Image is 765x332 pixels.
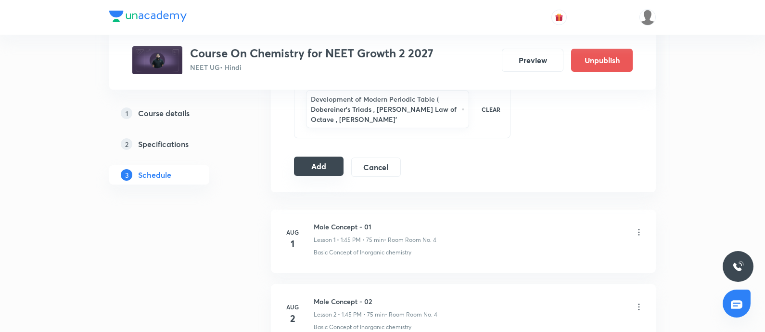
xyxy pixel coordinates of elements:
[121,107,132,119] p: 1
[283,228,302,237] h6: Aug
[109,134,240,154] a: 2Specifications
[314,323,411,332] p: Basic Concept of Inorganic chemistry
[294,157,344,176] button: Add
[555,13,563,22] img: avatar
[384,236,436,244] p: • Room Room No. 4
[551,10,567,25] button: avatar
[138,169,171,181] h5: Schedule
[190,46,433,60] h3: Course On Chemistry for NEET Growth 2 2027
[314,236,384,244] p: Lesson 1 • 1:45 PM • 75 min
[109,104,240,123] a: 1Course details
[109,11,187,22] img: Company Logo
[311,94,457,124] h6: Development of Modern Periodic Table ( Dobereiner's Triads , [PERSON_NAME] Law of Octave , [PERSO...
[314,222,436,232] h6: Mole Concept - 01
[138,138,189,150] h5: Specifications
[121,169,132,181] p: 3
[482,105,500,114] p: CLEAR
[109,11,187,25] a: Company Logo
[283,303,302,311] h6: Aug
[132,46,182,74] img: 6f932e9dee634c5b8602dc2d7be98938.jpg
[385,310,437,319] p: • Room Room No. 4
[502,49,563,72] button: Preview
[314,310,385,319] p: Lesson 2 • 1:45 PM • 75 min
[314,248,411,257] p: Basic Concept of Inorganic chemistry
[121,138,132,150] p: 2
[190,62,433,72] p: NEET UG • Hindi
[351,158,401,177] button: Cancel
[732,261,744,272] img: ttu
[138,107,190,119] h5: Course details
[283,311,302,326] h4: 2
[314,296,437,306] h6: Mole Concept - 02
[571,49,633,72] button: Unpublish
[639,9,656,26] img: Gopal ram
[283,237,302,251] h4: 1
